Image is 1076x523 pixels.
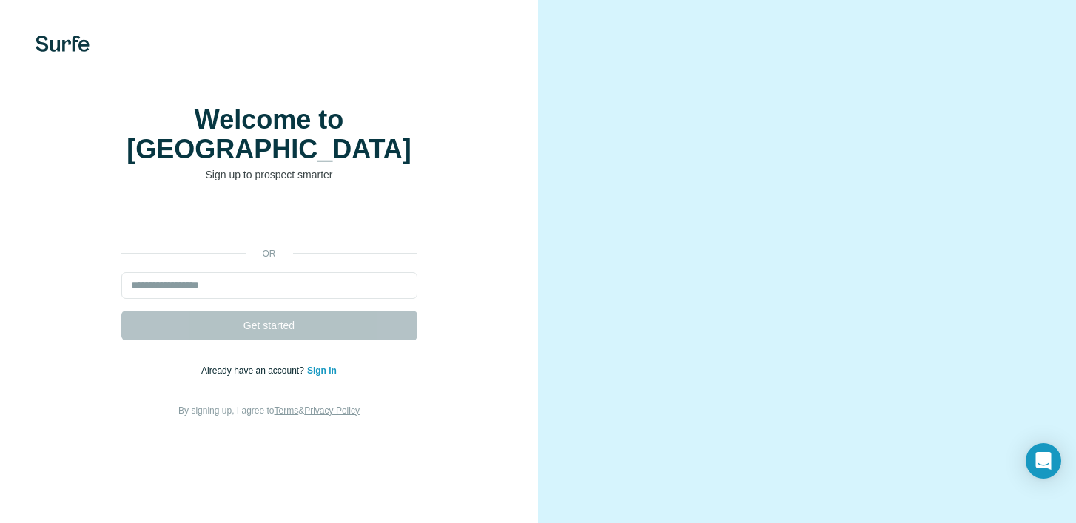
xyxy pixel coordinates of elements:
a: Terms [275,405,299,416]
span: Already have an account? [201,365,307,376]
h1: Welcome to [GEOGRAPHIC_DATA] [121,105,417,164]
iframe: Sign in with Google Button [114,204,425,237]
a: Privacy Policy [304,405,360,416]
p: Sign up to prospect smarter [121,167,417,182]
span: By signing up, I agree to & [178,405,360,416]
p: or [246,247,293,260]
img: Surfe's logo [36,36,90,52]
a: Sign in [307,365,337,376]
div: Open Intercom Messenger [1026,443,1061,479]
